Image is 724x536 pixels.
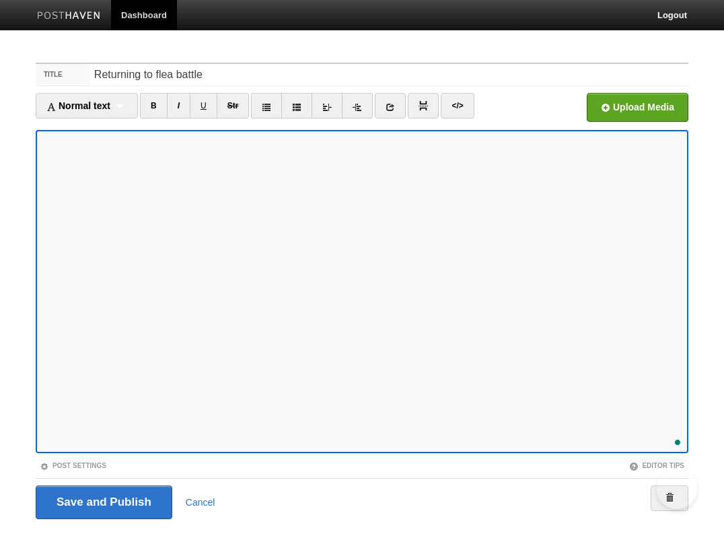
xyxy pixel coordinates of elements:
a: B [140,93,168,119]
img: Posthaven-bar [37,11,101,22]
a: Cancel [186,497,215,508]
span: Normal text [46,100,110,111]
iframe: Help Scout Beacon - Open [657,469,697,509]
a: U [190,93,217,119]
a: Str [217,93,250,119]
del: Str [227,101,239,110]
a: Post Settings [40,462,106,469]
a: </> [441,93,474,119]
img: pagebreak-icon.png [419,101,428,110]
label: Title [36,64,90,86]
input: Save and Publish [36,485,172,519]
a: I [167,93,190,119]
a: Editor Tips [629,462,684,469]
